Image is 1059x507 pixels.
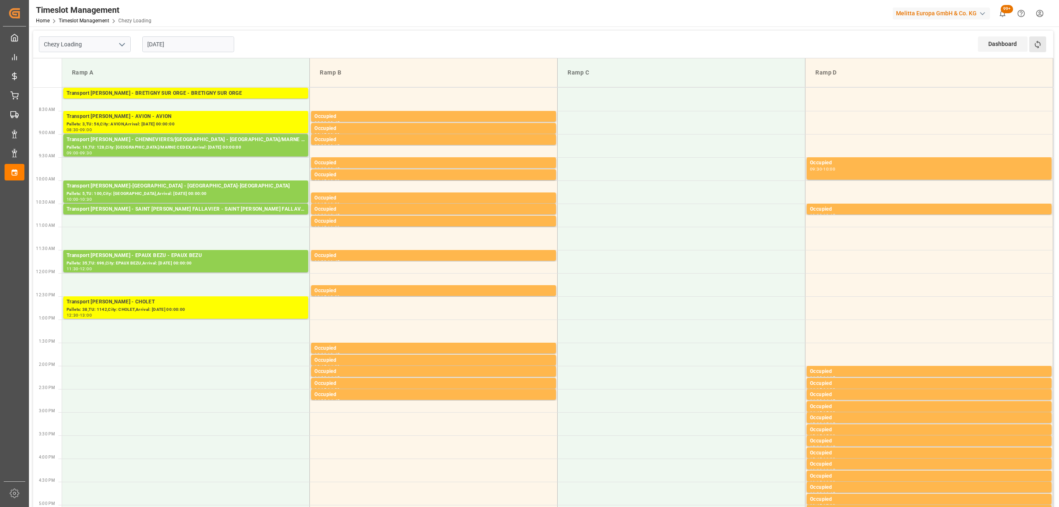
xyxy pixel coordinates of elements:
div: Occupied [314,194,553,202]
div: Occupied [314,205,553,214]
div: Occupied [810,414,1048,422]
div: 15:00 [810,422,822,426]
div: 13:45 [314,365,326,368]
div: 11:45 [328,260,340,264]
div: - [326,388,328,392]
div: - [79,151,80,155]
div: 13:00 [80,313,92,317]
div: 16:45 [823,492,835,495]
div: - [326,295,328,299]
div: 09:15 [328,144,340,148]
div: Melitta Europa GmbH & Co. KG [893,7,990,19]
div: 14:45 [328,399,340,403]
div: 15:45 [810,457,822,461]
button: show 100 new notifications [993,4,1012,23]
div: 16:15 [810,481,822,484]
div: Occupied [314,344,553,353]
div: Transport [PERSON_NAME] - EPAUX BEZU - EPAUX BEZU [67,252,305,260]
div: 14:15 [810,388,822,392]
div: 14:30 [823,388,835,392]
div: Occupied [810,159,1048,167]
div: - [822,376,823,380]
div: 09:30 [80,151,92,155]
span: 1:30 PM [39,339,55,344]
div: Occupied [810,205,1048,214]
div: - [822,411,823,415]
div: 16:00 [823,457,835,461]
span: 11:30 AM [36,246,55,251]
div: Ramp B [316,65,551,80]
div: 09:00 [314,144,326,148]
div: Ramp C [564,65,798,80]
span: 1:00 PM [39,316,55,320]
div: Occupied [810,449,1048,457]
div: 10:00 [328,179,340,183]
div: Occupied [810,391,1048,399]
span: 9:00 AM [39,130,55,135]
div: Occupied [314,217,553,226]
div: 15:00 [823,411,835,415]
div: 08:45 [328,121,340,125]
div: 14:45 [823,399,835,403]
input: Type to search/select [39,36,131,52]
div: 09:00 [80,128,92,132]
div: - [822,422,823,426]
div: Pallets: 2,TU: ,City: [GEOGRAPHIC_DATA][PERSON_NAME],Arrival: [DATE] 00:00:00 [67,214,305,221]
div: 15:30 [823,434,835,438]
div: 14:15 [314,388,326,392]
span: 3:00 PM [39,408,55,413]
div: 11:00 [328,226,340,229]
input: DD-MM-YYYY [142,36,234,52]
div: - [822,214,823,217]
div: 12:30 [328,295,340,299]
div: - [326,399,328,403]
span: 8:30 AM [39,107,55,112]
div: - [326,121,328,125]
div: 10:15 [314,202,326,206]
div: - [326,353,328,356]
div: Pallets: 35,TU: 696,City: EPAUX BEZU,Arrival: [DATE] 00:00:00 [67,260,305,267]
div: - [326,365,328,368]
div: Occupied [314,380,553,388]
div: Occupied [810,472,1048,481]
div: - [822,399,823,403]
div: Transport [PERSON_NAME] - BRETIGNY SUR ORGE - BRETIGNY SUR ORGE [67,89,305,98]
div: 14:30 [314,399,326,403]
div: Transport [PERSON_NAME]-[GEOGRAPHIC_DATA] - [GEOGRAPHIC_DATA]-[GEOGRAPHIC_DATA] [67,182,305,190]
button: Help Center [1012,4,1030,23]
button: Melitta Europa GmbH & Co. KG [893,5,993,21]
div: 16:30 [810,492,822,495]
div: Occupied [314,125,553,133]
span: 11:00 AM [36,223,55,228]
div: Occupied [810,380,1048,388]
div: 12:15 [314,295,326,299]
div: 14:00 [810,376,822,380]
div: 08:30 [314,121,326,125]
span: 4:00 PM [39,455,55,459]
div: 10:30 [314,214,326,217]
div: Occupied [314,368,553,376]
div: 14:30 [810,399,822,403]
div: 15:15 [810,434,822,438]
div: - [822,434,823,438]
div: Occupied [810,495,1048,504]
div: Occupied [810,368,1048,376]
div: - [79,128,80,132]
div: 09:00 [67,151,79,155]
div: - [326,202,328,206]
div: Occupied [314,287,553,295]
div: Occupied [314,391,553,399]
div: Pallets: 5,TU: 100,City: [GEOGRAPHIC_DATA],Arrival: [DATE] 00:00:00 [67,190,305,197]
div: - [822,469,823,472]
div: Occupied [810,460,1048,469]
div: 10:00 [823,167,835,171]
div: - [822,492,823,495]
span: 2:00 PM [39,362,55,367]
div: - [326,133,328,137]
div: 09:45 [328,167,340,171]
div: 08:45 [314,133,326,137]
div: - [822,481,823,484]
div: 16:00 [810,469,822,472]
div: 09:00 [328,133,340,137]
div: - [326,144,328,148]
